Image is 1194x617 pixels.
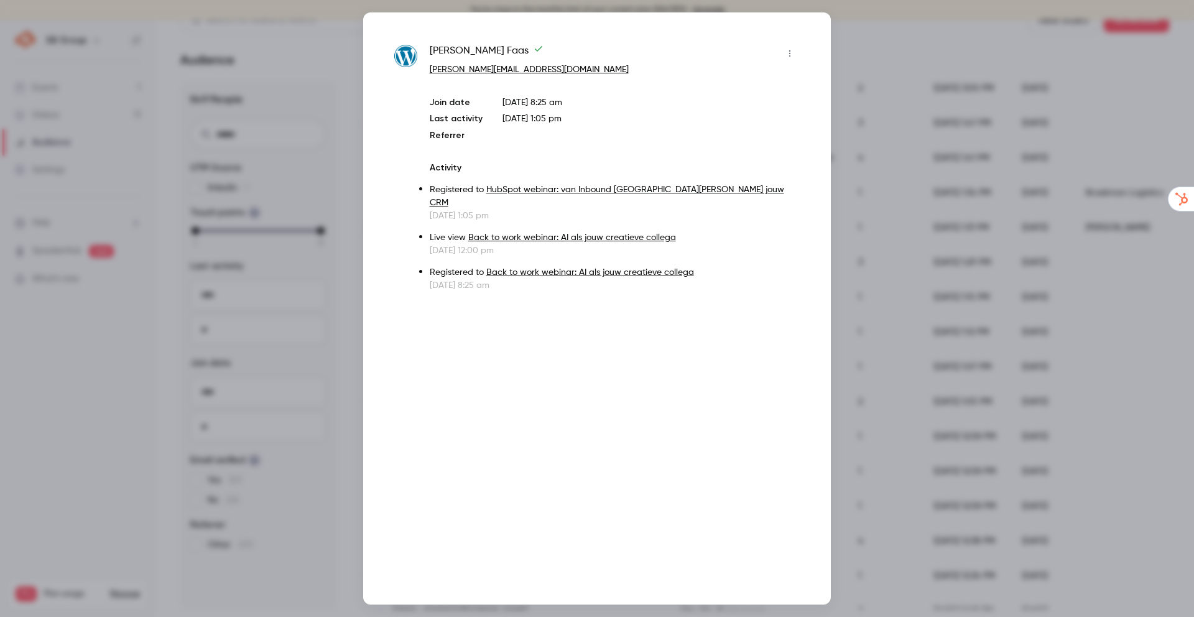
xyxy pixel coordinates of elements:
a: Back to work webinar: AI als jouw creatieve collega [486,268,694,277]
p: [DATE] 1:05 pm [430,210,800,222]
p: Join date [430,96,483,109]
p: Activity [430,162,800,174]
p: [DATE] 8:25 am [502,96,800,109]
span: [PERSON_NAME] Faas [430,44,544,63]
a: HubSpot webinar: van Inbound [GEOGRAPHIC_DATA][PERSON_NAME] jouw CRM [430,185,784,207]
p: [DATE] 8:25 am [430,279,800,292]
span: [DATE] 1:05 pm [502,114,562,123]
p: Registered to [430,266,800,279]
img: bureaufaas.nl [394,45,417,68]
p: Live view [430,231,800,244]
a: [PERSON_NAME][EMAIL_ADDRESS][DOMAIN_NAME] [430,65,629,74]
p: Last activity [430,113,483,126]
p: Referrer [430,129,483,142]
p: [DATE] 12:00 pm [430,244,800,257]
p: Registered to [430,183,800,210]
a: Back to work webinar: AI als jouw creatieve collega [468,233,676,242]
